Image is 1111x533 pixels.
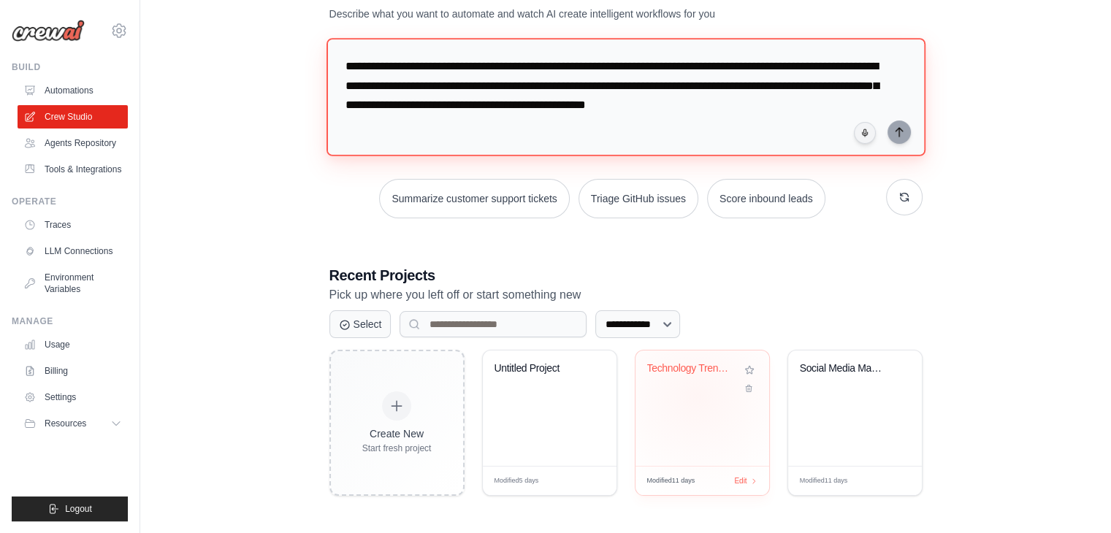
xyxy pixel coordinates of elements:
div: Build [12,61,128,73]
a: Agents Repository [18,131,128,155]
span: Logout [65,503,92,515]
button: Delete project [741,381,757,396]
button: Add to favorites [741,362,757,378]
a: Usage [18,333,128,356]
button: Logout [12,496,128,521]
div: Technology Trends Research Automation [647,362,736,375]
h3: Recent Projects [329,265,923,285]
button: Click to speak your automation idea [854,122,876,144]
div: Create New [362,426,432,441]
div: Untitled Project [495,362,583,375]
button: Summarize customer support tickets [379,179,569,218]
button: Triage GitHub issues [579,179,698,218]
span: Resources [45,418,86,429]
span: Edit [581,475,594,486]
span: Modified 5 days [495,476,539,486]
p: Describe what you want to automate and watch AI create intelligent workflows for you [329,7,820,21]
a: Automations [18,79,128,102]
a: Tools & Integrations [18,158,128,181]
button: Get new suggestions [886,179,923,215]
a: Crew Studio [18,105,128,129]
div: Manage [12,315,128,327]
a: Settings [18,386,128,409]
span: Modified 11 days [800,476,848,486]
a: Environment Variables [18,266,128,301]
div: Social Media Management Automation [800,362,888,375]
button: Resources [18,412,128,435]
span: Edit [887,475,899,486]
a: LLM Connections [18,239,128,263]
button: Select [329,310,392,338]
a: Traces [18,213,128,237]
img: Logo [12,20,85,42]
a: Billing [18,359,128,383]
button: Score inbound leads [707,179,825,218]
p: Pick up where you left off or start something new [329,285,923,304]
span: Edit [734,475,747,486]
span: Modified 11 days [647,476,695,486]
div: Start fresh project [362,442,432,454]
div: Operate [12,196,128,207]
